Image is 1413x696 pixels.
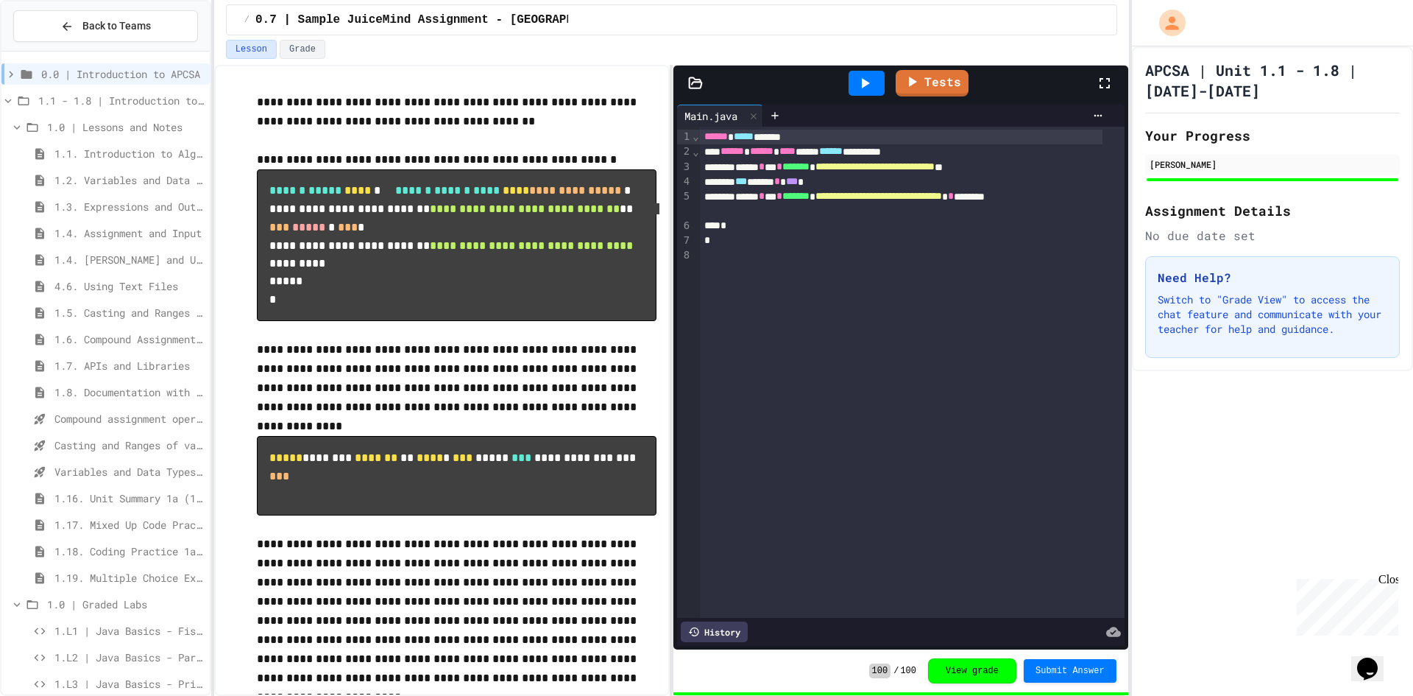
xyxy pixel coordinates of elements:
span: Back to Teams [82,18,151,34]
h1: APCSA | Unit 1.1 - 1.8 | [DATE]-[DATE] [1145,60,1400,101]
div: History [681,622,748,642]
span: 1.4. [PERSON_NAME] and User Input [54,252,204,267]
span: Fold line [692,146,699,158]
span: 0.0 | Introduction to APCSA [41,66,204,82]
span: 0.7 | Sample JuiceMind Assignment - [GEOGRAPHIC_DATA] [255,11,630,29]
span: 1.19. Multiple Choice Exercises for Unit 1a (1.1-1.6) [54,570,204,586]
div: 2 [677,144,692,159]
h2: Your Progress [1145,125,1400,146]
span: 1.18. Coding Practice 1a (1.1-1.6) [54,544,204,559]
button: Lesson [226,40,277,59]
span: 1.0 | Graded Labs [47,597,204,612]
span: Variables and Data Types - Quiz [54,464,204,479]
span: Casting and Ranges of variables - Quiz [54,437,204,453]
span: 4.6. Using Text Files [54,278,204,294]
div: 1 [677,130,692,144]
p: Switch to "Grade View" to access the chat feature and communicate with your teacher for help and ... [1158,292,1387,337]
span: 1.1. Introduction to Algorithms, Programming, and Compilers [54,146,204,161]
div: No due date set [1145,227,1400,245]
a: Tests [896,70,968,96]
span: 1.L2 | Java Basics - Paragraphs Lab [54,650,204,665]
div: 5 [677,189,692,219]
span: 1.2. Variables and Data Types [54,172,204,188]
span: 1.0 | Lessons and Notes [47,119,204,135]
div: Chat with us now!Close [6,6,102,94]
span: 1.1 - 1.8 | Introduction to Java [38,93,204,108]
span: 1.L3 | Java Basics - Printing Code Lab [54,676,204,692]
span: 1.6. Compound Assignment Operators [54,331,204,347]
span: 1.L1 | Java Basics - Fish Lab [54,623,204,639]
div: [PERSON_NAME] [1150,158,1395,171]
div: Main.java [677,105,763,127]
h2: Assignment Details [1145,200,1400,221]
span: 1.4. Assignment and Input [54,225,204,241]
span: 1.17. Mixed Up Code Practice 1.1-1.6 [54,517,204,532]
button: Grade [280,40,325,59]
div: My Account [1144,6,1189,40]
div: 3 [677,160,692,175]
span: 100 [869,664,891,678]
span: Submit Answer [1035,665,1105,677]
iframe: chat widget [1291,573,1398,636]
span: 1.7. APIs and Libraries [54,358,204,373]
div: Main.java [677,108,745,124]
div: 8 [677,248,692,263]
span: Fold line [692,130,699,142]
span: 100 [900,665,916,677]
span: 1.5. Casting and Ranges of Values [54,305,204,320]
span: 1.16. Unit Summary 1a (1.1-1.6) [54,491,204,506]
span: / [244,14,249,26]
span: 1.8. Documentation with Comments and Preconditions [54,384,204,400]
h3: Need Help? [1158,269,1387,287]
span: 1.3. Expressions and Output [New] [54,199,204,214]
div: 7 [677,233,692,248]
div: 6 [677,219,692,233]
iframe: chat widget [1351,637,1398,681]
span: / [893,665,899,677]
button: Back to Teams [13,10,198,42]
span: Compound assignment operators - Quiz [54,411,204,426]
div: 4 [677,175,692,189]
button: Submit Answer [1024,659,1116,683]
button: View grade [928,658,1016,683]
